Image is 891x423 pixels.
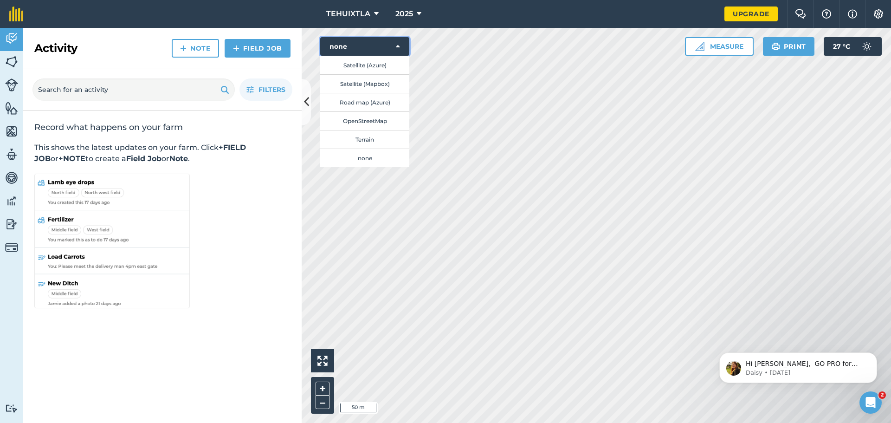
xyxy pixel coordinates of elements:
[126,154,161,163] strong: Field Job
[824,37,882,56] button: 27 °C
[5,55,18,69] img: svg+xml;base64,PHN2ZyB4bWxucz0iaHR0cDovL3d3dy53My5vcmcvMjAwMC9zdmciIHdpZHRoPSI1NiIgaGVpZ2h0PSI2MC...
[5,32,18,46] img: svg+xml;base64,PD94bWwgdmVyc2lvbj0iMS4wIiBlbmNvZGluZz0idXRmLTgiPz4KPCEtLSBHZW5lcmF0b3I6IEFkb2JlIE...
[316,382,329,396] button: +
[5,78,18,91] img: svg+xml;base64,PD94bWwgdmVyc2lvbj0iMS4wIiBlbmNvZGluZz0idXRmLTgiPz4KPCEtLSBHZW5lcmF0b3I6IEFkb2JlIE...
[320,93,409,111] button: Road map (Azure)
[695,42,704,51] img: Ruler icon
[685,37,754,56] button: Measure
[795,9,806,19] img: Two speech bubbles overlapping with the left bubble in the forefront
[878,391,886,399] span: 2
[326,8,370,20] span: TEHUIXTLA
[34,142,291,164] p: This shows the latest updates on your farm. Click or to create a or .
[848,8,857,20] img: svg+xml;base64,PHN2ZyB4bWxucz0iaHR0cDovL3d3dy53My5vcmcvMjAwMC9zdmciIHdpZHRoPSIxNyIgaGVpZ2h0PSIxNy...
[724,7,778,21] a: Upgrade
[821,9,832,19] img: A question mark icon
[317,356,328,366] img: Four arrows, one pointing top left, one top right, one bottom right and the last bottom left
[239,78,292,101] button: Filters
[316,396,329,409] button: –
[220,84,229,95] img: svg+xml;base64,PHN2ZyB4bWxucz0iaHR0cDovL3d3dy53My5vcmcvMjAwMC9zdmciIHdpZHRoPSIxOSIgaGVpZ2h0PSIyNC...
[9,7,23,21] img: fieldmargin Logo
[5,148,18,162] img: svg+xml;base64,PD94bWwgdmVyc2lvbj0iMS4wIiBlbmNvZGluZz0idXRmLTgiPz4KPCEtLSBHZW5lcmF0b3I6IEFkb2JlIE...
[833,37,850,56] span: 27 ° C
[705,333,891,398] iframe: Intercom notifications message
[5,171,18,185] img: svg+xml;base64,PD94bWwgdmVyc2lvbj0iMS4wIiBlbmNvZGluZz0idXRmLTgiPz4KPCEtLSBHZW5lcmF0b3I6IEFkb2JlIE...
[32,78,235,101] input: Search for an activity
[258,85,285,95] span: Filters
[5,217,18,231] img: svg+xml;base64,PD94bWwgdmVyc2lvbj0iMS4wIiBlbmNvZGluZz0idXRmLTgiPz4KPCEtLSBHZW5lcmF0b3I6IEFkb2JlIE...
[5,194,18,208] img: svg+xml;base64,PD94bWwgdmVyc2lvbj0iMS4wIiBlbmNvZGluZz0idXRmLTgiPz4KPCEtLSBHZW5lcmF0b3I6IEFkb2JlIE...
[320,74,409,93] button: Satellite (Mapbox)
[320,56,409,74] button: Satellite (Azure)
[763,37,815,56] button: Print
[859,391,882,414] iframe: Intercom live chat
[34,41,77,56] h2: Activity
[320,37,409,56] button: none
[5,124,18,138] img: svg+xml;base64,PHN2ZyB4bWxucz0iaHR0cDovL3d3dy53My5vcmcvMjAwMC9zdmciIHdpZHRoPSI1NiIgaGVpZ2h0PSI2MC...
[225,39,291,58] a: Field Job
[233,43,239,54] img: svg+xml;base64,PHN2ZyB4bWxucz0iaHR0cDovL3d3dy53My5vcmcvMjAwMC9zdmciIHdpZHRoPSIxNCIgaGVpZ2h0PSIyNC...
[395,8,413,20] span: 2025
[858,37,876,56] img: svg+xml;base64,PD94bWwgdmVyc2lvbj0iMS4wIiBlbmNvZGluZz0idXRmLTgiPz4KPCEtLSBHZW5lcmF0b3I6IEFkb2JlIE...
[5,241,18,254] img: svg+xml;base64,PD94bWwgdmVyc2lvbj0iMS4wIiBlbmNvZGluZz0idXRmLTgiPz4KPCEtLSBHZW5lcmF0b3I6IEFkb2JlIE...
[180,43,187,54] img: svg+xml;base64,PHN2ZyB4bWxucz0iaHR0cDovL3d3dy53My5vcmcvMjAwMC9zdmciIHdpZHRoPSIxNCIgaGVpZ2h0PSIyNC...
[5,404,18,413] img: svg+xml;base64,PD94bWwgdmVyc2lvbj0iMS4wIiBlbmNvZGluZz0idXRmLTgiPz4KPCEtLSBHZW5lcmF0b3I6IEFkb2JlIE...
[34,122,291,133] h2: Record what happens on your farm
[320,130,409,149] button: Terrain
[5,101,18,115] img: svg+xml;base64,PHN2ZyB4bWxucz0iaHR0cDovL3d3dy53My5vcmcvMjAwMC9zdmciIHdpZHRoPSI1NiIgaGVpZ2h0PSI2MC...
[873,9,884,19] img: A cog icon
[58,154,85,163] strong: +NOTE
[169,154,188,163] strong: Note
[771,41,780,52] img: svg+xml;base64,PHN2ZyB4bWxucz0iaHR0cDovL3d3dy53My5vcmcvMjAwMC9zdmciIHdpZHRoPSIxOSIgaGVpZ2h0PSIyNC...
[172,39,219,58] a: Note
[320,111,409,130] button: OpenStreetMap
[320,149,409,167] button: none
